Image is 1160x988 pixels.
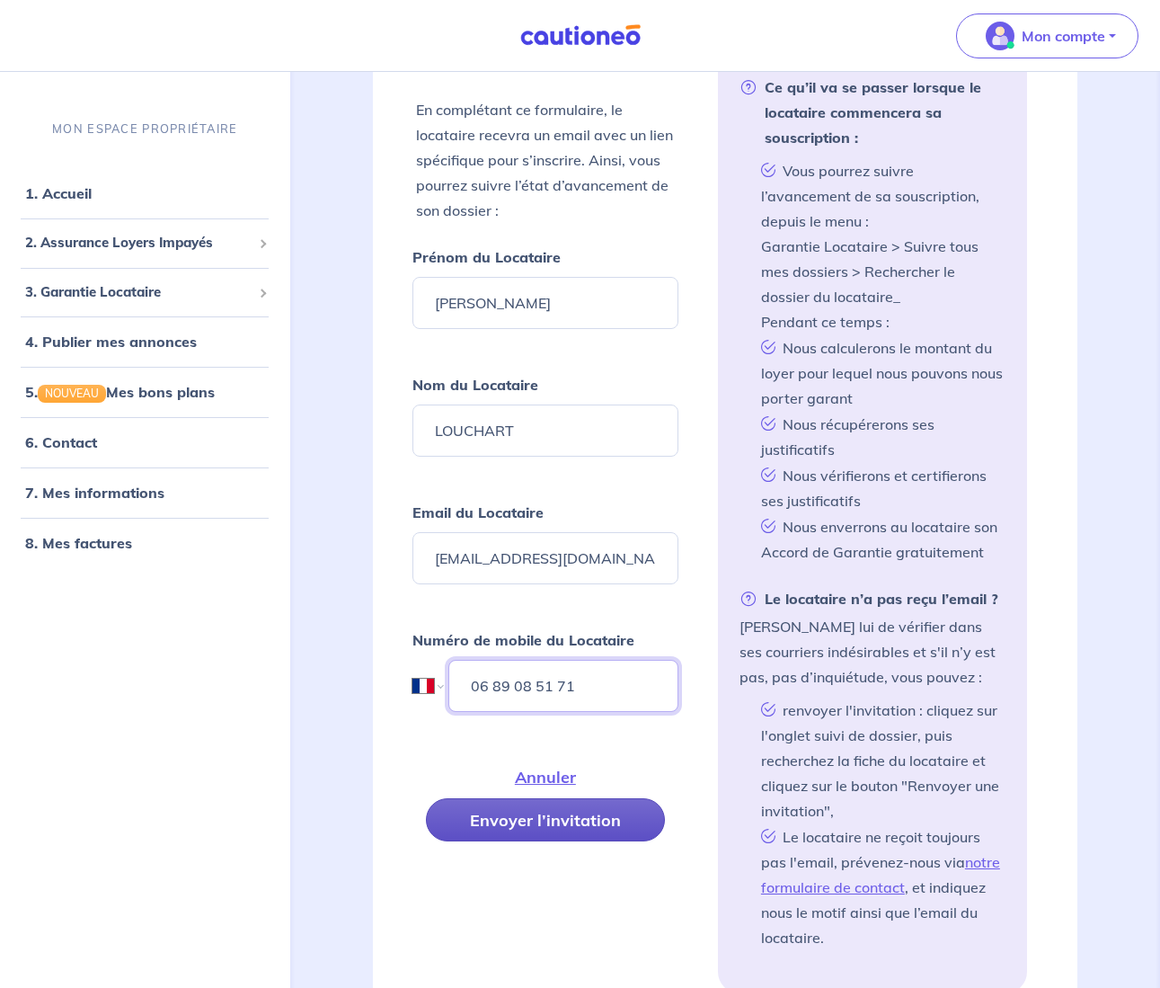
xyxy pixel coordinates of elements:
div: 5.NOUVEAUMes bons plans [7,374,283,410]
li: Nous enverrons au locataire son Accord de Garantie gratuitement [754,513,1005,565]
div: 1. Accueil [7,175,283,211]
div: 7. Mes informations [7,475,283,511]
div: 4. Publier mes annonces [7,324,283,360]
div: 8. Mes factures [7,525,283,561]
a: 6. Contact [25,433,97,451]
a: 4. Publier mes annonces [25,333,197,351]
div: 6. Contact [7,424,283,460]
li: Nous vérifierons et certifierons ses justificatifs [754,462,1005,513]
li: Nous récupérerons ses justificatifs [754,411,1005,462]
a: 5.NOUVEAUMes bons plans [25,383,215,401]
p: Mon compte [1022,25,1105,47]
input: Ex : John [412,277,678,329]
strong: Email du Locataire [412,503,544,521]
div: 3. Garantie Locataire [7,275,283,310]
strong: Nom du Locataire [412,376,538,394]
a: 7. Mes informations [25,484,164,502]
strong: Le locataire n’a pas reçu l’email ? [739,586,998,611]
img: Cautioneo [513,24,648,47]
li: [PERSON_NAME] lui de vérifier dans ses courriers indésirables et s'il n’y est pas, pas d’inquiétu... [739,586,1005,950]
strong: Ce qu’il va se passer lorsque le locataire commencera sa souscription : [739,75,1005,150]
li: renvoyer l'invitation : cliquez sur l'onglet suivi de dossier, puis recherchez la fiche du locata... [754,697,1005,823]
input: 06 45 54 34 33 [448,660,678,712]
span: 2. Assurance Loyers Impayés [25,233,252,254]
a: 8. Mes factures [25,534,132,552]
li: Vous pourrez suivre l’avancement de sa souscription, depuis le menu : Garantie Locataire > Suivre... [754,157,1005,334]
p: En complétant ce formulaire, le locataire recevra un email avec un lien spécifique pour s’inscrir... [416,97,675,223]
a: notre formulaire de contact [761,853,1000,896]
button: Envoyer l’invitation [426,798,665,841]
span: 3. Garantie Locataire [25,282,252,303]
button: illu_account_valid_menu.svgMon compte [956,13,1138,58]
li: Nous calculerons le montant du loyer pour lequel nous pouvons nous porter garant [754,334,1005,411]
li: Le locataire ne reçoit toujours pas l'email, prévenez-nous via , et indiquez nous le motif ainsi ... [754,823,1005,950]
strong: Numéro de mobile du Locataire [412,631,634,649]
input: Ex : john.doe@gmail.com [412,532,678,584]
strong: Prénom du Locataire [412,248,561,266]
img: illu_account_valid_menu.svg [986,22,1014,50]
input: Ex : Durand [412,405,678,457]
a: 1. Accueil [25,184,92,202]
button: Annuler [471,755,620,798]
div: 2. Assurance Loyers Impayés [7,226,283,261]
p: MON ESPACE PROPRIÉTAIRE [52,120,237,138]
